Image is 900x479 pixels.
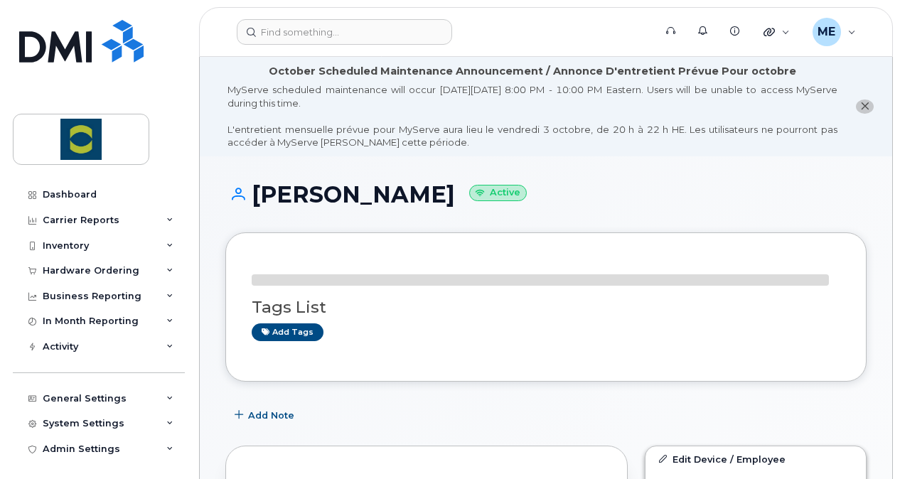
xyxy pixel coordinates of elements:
h3: Tags List [252,298,840,316]
a: Edit Device / Employee [645,446,866,472]
a: Add tags [252,323,323,341]
small: Active [469,185,527,201]
div: October Scheduled Maintenance Announcement / Annonce D'entretient Prévue Pour octobre [269,64,796,79]
button: close notification [856,99,874,114]
button: Add Note [225,403,306,429]
div: MyServe scheduled maintenance will occur [DATE][DATE] 8:00 PM - 10:00 PM Eastern. Users will be u... [227,83,837,149]
h1: [PERSON_NAME] [225,182,867,207]
span: Add Note [248,409,294,422]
